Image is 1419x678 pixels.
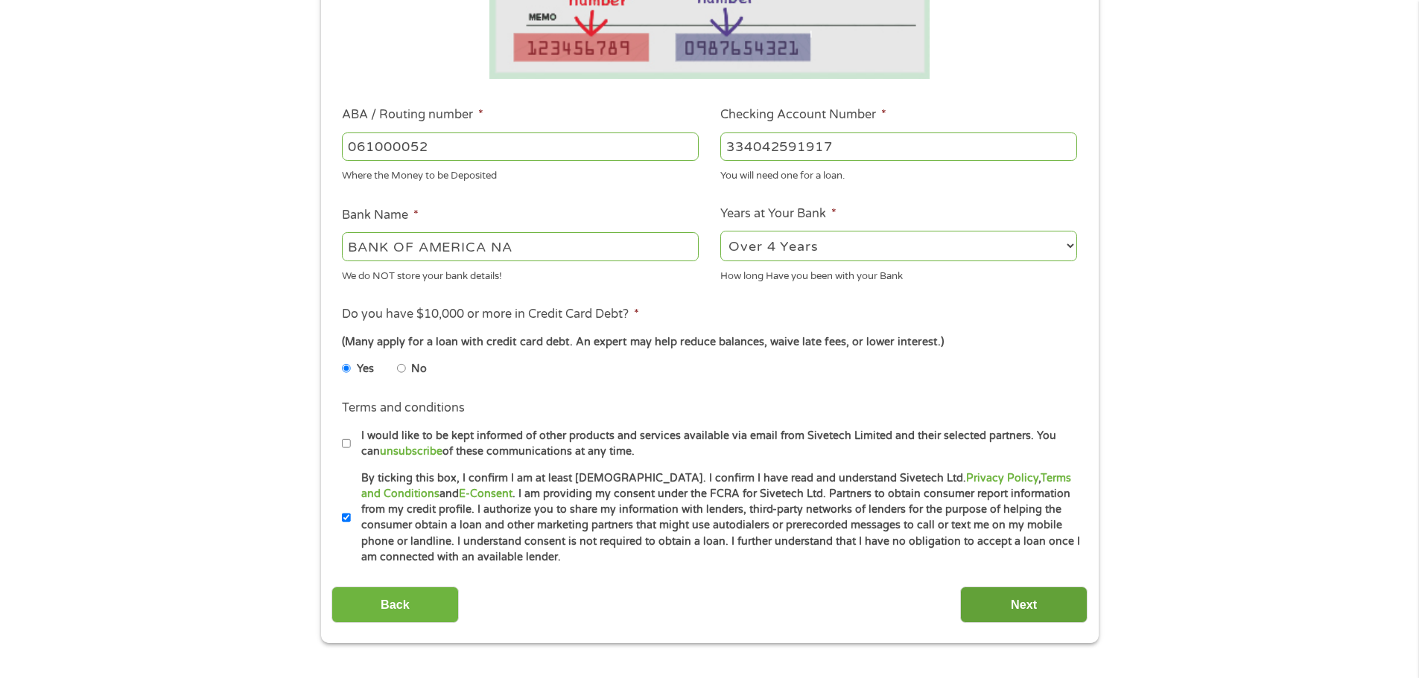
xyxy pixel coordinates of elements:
label: Bank Name [342,208,419,223]
a: unsubscribe [380,445,442,458]
div: How long Have you been with your Bank [720,263,1077,284]
a: Terms and Conditions [361,472,1071,500]
a: E-Consent [459,487,512,500]
div: We do NOT store your bank details! [342,263,699,284]
a: Privacy Policy [966,472,1038,484]
input: Next [960,586,1088,623]
label: No [411,361,427,377]
input: 263177916 [342,132,699,161]
div: You will need one for a loan. [720,164,1077,184]
label: Years at Your Bank [720,206,837,222]
label: Yes [357,361,374,377]
input: 345634636 [720,132,1077,161]
label: ABA / Routing number [342,107,483,123]
label: By ticking this box, I confirm I am at least [DEMOGRAPHIC_DATA]. I confirm I have read and unders... [351,470,1082,566]
input: Back [331,586,459,623]
label: Checking Account Number [720,107,886,123]
label: Terms and conditions [342,400,465,416]
div: (Many apply for a loan with credit card debt. An expert may help reduce balances, waive late fees... [342,334,1076,351]
label: Do you have $10,000 or more in Credit Card Debt? [342,307,639,322]
div: Where the Money to be Deposited [342,164,699,184]
label: I would like to be kept informed of other products and services available via email from Sivetech... [351,428,1082,460]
